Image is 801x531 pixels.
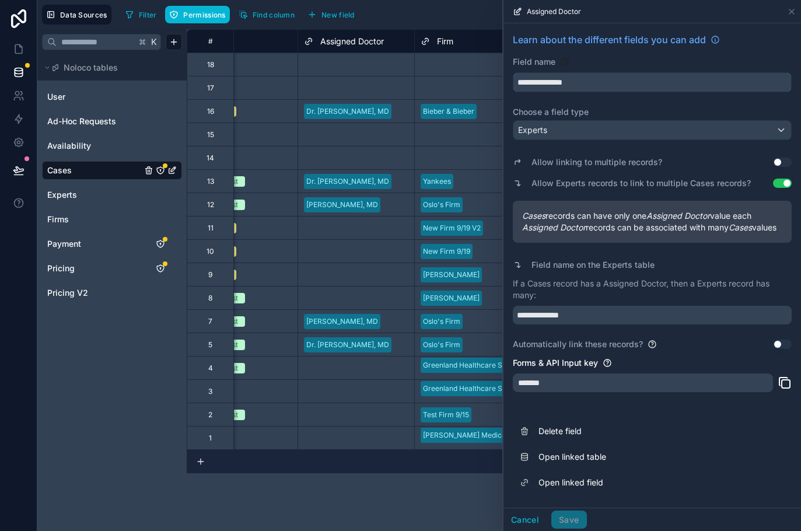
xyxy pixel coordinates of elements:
[47,165,72,176] span: Cases
[42,186,182,204] div: Experts
[437,36,453,47] span: Firm
[423,176,451,187] div: Yankees
[42,259,182,278] div: Pricing
[513,33,720,47] a: Learn about the different fields you can add
[208,270,212,280] div: 9
[306,106,389,117] div: Dr. [PERSON_NAME], MD
[423,316,460,327] div: Oslo's Firm
[207,83,214,93] div: 17
[423,270,480,280] div: [PERSON_NAME]
[513,418,792,444] button: Delete field
[513,56,555,68] label: Field name
[207,247,214,256] div: 10
[729,222,752,232] em: Cases
[150,38,158,46] span: K
[165,6,229,23] button: Permissions
[513,106,792,118] label: Choose a field type
[207,107,214,116] div: 16
[208,340,212,350] div: 5
[47,140,91,152] span: Availability
[208,387,212,396] div: 3
[513,33,706,47] span: Learn about the different fields you can add
[207,153,214,163] div: 14
[209,434,212,443] div: 1
[42,112,182,131] div: Ad-Hoc Requests
[47,263,142,274] a: Pricing
[60,11,107,19] span: Data Sources
[531,259,655,271] label: Field name on the Experts table
[47,116,142,127] a: Ad-Hoc Requests
[42,60,175,76] button: Noloco tables
[208,410,212,420] div: 2
[321,11,355,19] span: New field
[47,91,142,103] a: User
[207,60,214,69] div: 18
[306,316,378,327] div: [PERSON_NAME], MD
[423,383,528,394] div: Greenland Healthcare Solutions
[253,11,295,19] span: Find column
[207,130,214,139] div: 15
[47,238,81,250] span: Payment
[196,37,225,46] div: #
[208,317,212,326] div: 7
[42,5,111,25] button: Data Sources
[47,91,65,103] span: User
[42,137,182,155] div: Availability
[522,222,782,233] span: records can be associated with many values
[513,357,598,369] label: Forms & API Input key
[527,7,581,16] span: Assigned Doctor
[121,6,161,23] button: Filter
[47,189,142,201] a: Experts
[47,287,142,299] a: Pricing V2
[303,6,359,23] button: New field
[423,430,530,441] div: [PERSON_NAME] Medical Group
[503,511,547,529] button: Cancel
[207,177,214,186] div: 13
[513,278,792,301] p: If a Cases record has a Assigned Doctor, then a Experts record has many:
[423,246,470,257] div: New Firm 9/19
[306,176,389,187] div: Dr. [PERSON_NAME], MD
[47,238,142,250] a: Payment
[522,211,545,221] em: Cases
[47,189,77,201] span: Experts
[522,222,586,232] em: Assigned Doctor
[235,6,299,23] button: Find column
[513,470,792,495] a: Open linked field
[47,116,116,127] span: Ad-Hoc Requests
[522,210,782,222] span: records can have only one value each
[320,36,384,47] span: Assigned Doctor
[423,106,474,117] div: Bieber & Bieber
[207,200,214,209] div: 12
[306,340,389,350] div: Dr. [PERSON_NAME], MD
[538,425,706,437] span: Delete field
[513,120,792,140] button: Experts
[531,177,751,189] label: Allow Experts records to link to multiple Cases records?
[306,200,378,210] div: [PERSON_NAME], MD
[518,124,547,136] span: Experts
[423,360,528,371] div: Greenland Healthcare Solutions
[513,338,643,350] label: Automatically link these records?
[513,444,792,470] a: Open linked table
[423,223,481,233] div: New Firm 9/19 V2
[42,88,182,106] div: User
[47,214,142,225] a: Firms
[64,62,118,74] span: Noloco tables
[183,11,225,19] span: Permissions
[42,235,182,253] div: Payment
[165,6,234,23] a: Permissions
[646,211,710,221] em: Assigned Doctor
[47,214,69,225] span: Firms
[208,223,214,233] div: 11
[139,11,157,19] span: Filter
[208,294,212,303] div: 8
[423,340,460,350] div: Oslo's Firm
[423,200,460,210] div: Oslo's Firm
[47,140,142,152] a: Availability
[208,364,213,373] div: 4
[47,287,88,299] span: Pricing V2
[47,263,75,274] span: Pricing
[423,410,469,420] div: Test Firm 9/15
[423,293,480,303] div: [PERSON_NAME]
[42,284,182,302] div: Pricing V2
[47,165,142,176] a: Cases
